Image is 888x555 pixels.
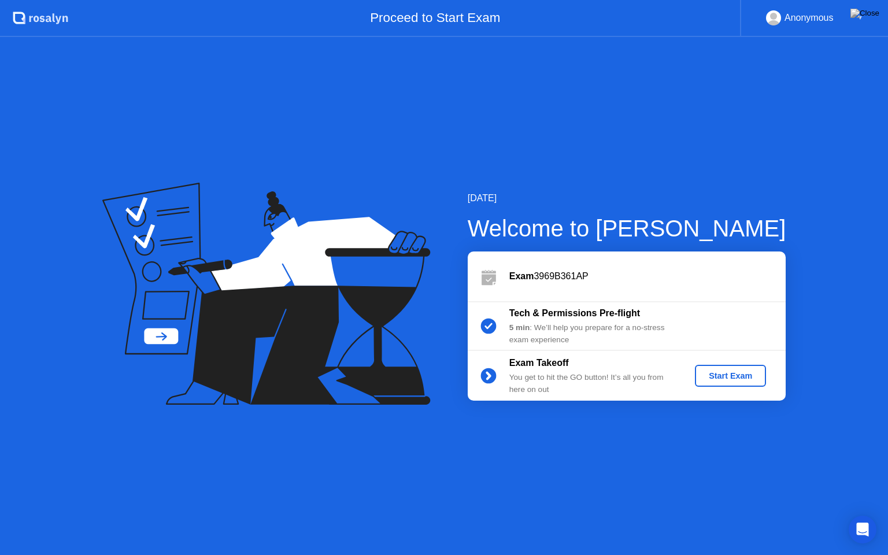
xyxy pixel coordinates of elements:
div: [DATE] [468,191,786,205]
b: Exam [509,271,534,281]
img: Close [850,9,879,18]
div: You get to hit the GO button! It’s all you from here on out [509,372,676,395]
button: Start Exam [695,365,766,387]
div: Open Intercom Messenger [849,516,876,543]
div: : We’ll help you prepare for a no-stress exam experience [509,322,676,346]
b: Tech & Permissions Pre-flight [509,308,640,318]
div: Welcome to [PERSON_NAME] [468,211,786,246]
div: Anonymous [785,10,834,25]
b: 5 min [509,323,530,332]
div: 3969B361AP [509,269,786,283]
div: Start Exam [700,371,761,380]
b: Exam Takeoff [509,358,569,368]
